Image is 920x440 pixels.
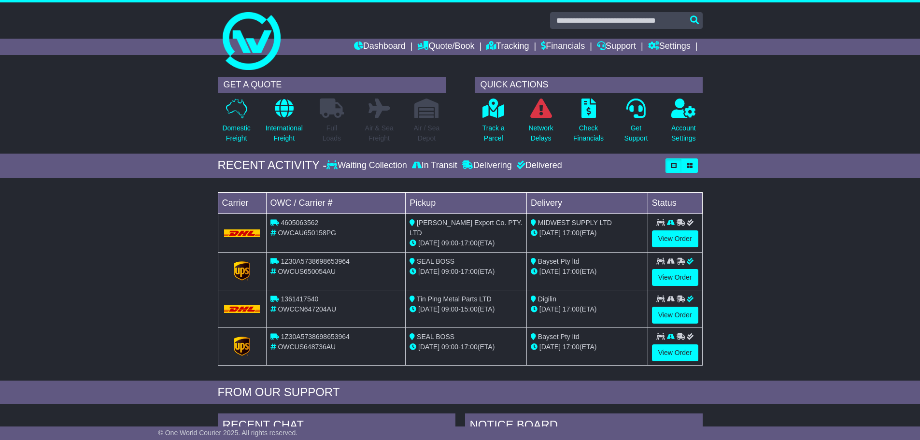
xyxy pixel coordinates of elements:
[222,98,251,149] a: DomesticFreight
[281,219,318,227] span: 4605063562
[541,39,585,55] a: Financials
[563,268,580,275] span: 17:00
[410,219,522,237] span: [PERSON_NAME] Export Co. PTY. LTD
[460,160,514,171] div: Delivering
[652,269,698,286] a: View Order
[410,342,523,352] div: - (ETA)
[531,267,644,277] div: (ETA)
[563,343,580,351] span: 17:00
[224,305,260,313] img: DHL.png
[218,77,446,93] div: GET A QUOTE
[648,192,702,213] td: Status
[526,192,648,213] td: Delivery
[418,268,439,275] span: [DATE]
[441,239,458,247] span: 09:00
[224,229,260,237] img: DHL.png
[671,123,696,143] p: Account Settings
[475,77,703,93] div: QUICK ACTIONS
[414,123,440,143] p: Air / Sea Depot
[538,257,580,265] span: Bayset Pty ltd
[648,39,691,55] a: Settings
[365,123,394,143] p: Air & Sea Freight
[538,295,556,303] span: Digilin
[573,98,604,149] a: CheckFinancials
[218,413,455,440] div: RECENT CHAT
[234,337,250,356] img: GetCarrierServiceLogo
[461,239,478,247] span: 17:00
[281,333,349,341] span: 1Z30A5738698653964
[563,229,580,237] span: 17:00
[410,267,523,277] div: - (ETA)
[461,343,478,351] span: 17:00
[410,160,460,171] div: In Transit
[406,192,527,213] td: Pickup
[482,98,505,149] a: Track aParcel
[441,343,458,351] span: 09:00
[528,123,553,143] p: Network Delays
[278,305,336,313] span: OWCCN647204AU
[528,98,553,149] a: NetworkDelays
[158,429,298,437] span: © One World Courier 2025. All rights reserved.
[320,123,344,143] p: Full Loads
[514,160,562,171] div: Delivered
[281,295,318,303] span: 1361417540
[573,123,604,143] p: Check Financials
[278,268,336,275] span: OWCUS650054AU
[218,385,703,399] div: FROM OUR SUPPORT
[218,192,266,213] td: Carrier
[418,239,439,247] span: [DATE]
[624,123,648,143] p: Get Support
[234,261,250,281] img: GetCarrierServiceLogo
[539,268,561,275] span: [DATE]
[539,305,561,313] span: [DATE]
[281,257,349,265] span: 1Z30A5738698653964
[486,39,529,55] a: Tracking
[461,268,478,275] span: 17:00
[266,192,406,213] td: OWC / Carrier #
[265,98,303,149] a: InternationalFreight
[652,230,698,247] a: View Order
[531,228,644,238] div: (ETA)
[539,343,561,351] span: [DATE]
[417,295,492,303] span: Tin Ping Metal Parts LTD
[266,123,303,143] p: International Freight
[418,305,439,313] span: [DATE]
[410,304,523,314] div: - (ETA)
[563,305,580,313] span: 17:00
[410,238,523,248] div: - (ETA)
[482,123,505,143] p: Track a Parcel
[417,333,454,341] span: SEAL BOSS
[623,98,648,149] a: GetSupport
[531,342,644,352] div: (ETA)
[652,307,698,324] a: View Order
[539,229,561,237] span: [DATE]
[441,268,458,275] span: 09:00
[597,39,636,55] a: Support
[441,305,458,313] span: 09:00
[218,158,327,172] div: RECENT ACTIVITY -
[538,219,612,227] span: MIDWEST SUPPLY LTD
[461,305,478,313] span: 15:00
[222,123,250,143] p: Domestic Freight
[652,344,698,361] a: View Order
[531,304,644,314] div: (ETA)
[671,98,696,149] a: AccountSettings
[278,229,336,237] span: OWCAU650158PG
[326,160,409,171] div: Waiting Collection
[538,333,580,341] span: Bayset Pty ltd
[278,343,336,351] span: OWCUS648736AU
[417,39,474,55] a: Quote/Book
[418,343,439,351] span: [DATE]
[354,39,406,55] a: Dashboard
[417,257,454,265] span: SEAL BOSS
[465,413,703,440] div: NOTICE BOARD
